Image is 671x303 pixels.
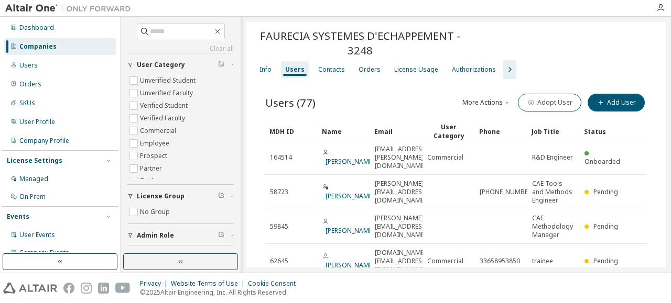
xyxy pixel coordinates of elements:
button: More Actions [461,94,512,111]
a: [PERSON_NAME] [326,261,374,270]
div: Authorizations [452,65,496,74]
div: Company Events [19,249,69,257]
div: Name [322,123,366,140]
img: linkedin.svg [98,283,109,294]
div: License Usage [394,65,438,74]
span: trainee [532,257,553,265]
span: [PHONE_NUMBER] [480,188,534,196]
div: Email [374,123,418,140]
div: Managed [19,175,48,183]
span: 58723 [270,188,288,196]
label: Trial [140,175,155,187]
div: License Settings [7,156,62,165]
label: Prospect [140,150,169,162]
label: Unverified Faculty [140,87,195,99]
div: Info [259,65,272,74]
img: facebook.svg [63,283,74,294]
div: User Events [19,231,55,239]
span: 33658953850 [480,257,520,265]
label: No Group [140,206,172,218]
span: Commercial [427,257,463,265]
button: Adopt User [518,94,581,111]
span: FAURECIA SYSTEMES D'ECHAPPEMENT - 3248 [253,28,468,58]
span: Onboarded [585,157,620,166]
span: [DOMAIN_NAME][EMAIL_ADDRESS][DOMAIN_NAME] [375,249,428,274]
span: Clear filter [218,231,224,240]
span: [PERSON_NAME][EMAIL_ADDRESS][DOMAIN_NAME] [375,214,428,239]
img: instagram.svg [81,283,92,294]
p: © 2025 Altair Engineering, Inc. All Rights Reserved. [140,288,302,297]
div: Website Terms of Use [171,279,248,288]
div: Dashboard [19,24,54,32]
span: Clear filter [218,192,224,200]
span: Admin Role [137,231,174,240]
span: Pending [593,222,618,231]
button: Add User [588,94,645,111]
div: Orders [19,80,41,88]
img: youtube.svg [115,283,131,294]
span: Clear filter [218,61,224,69]
button: User Category [127,53,234,76]
div: Events [7,212,29,221]
span: 62645 [270,257,288,265]
span: CAE Methodology Manager [532,214,575,239]
span: User Category [137,61,185,69]
span: Pending [593,256,618,265]
div: Users [285,65,305,74]
div: User Category [427,122,471,140]
div: Companies [19,42,57,51]
label: Verified Faculty [140,112,187,125]
img: Altair One [5,3,136,14]
span: Users (77) [265,95,316,110]
span: 59845 [270,222,288,231]
span: [PERSON_NAME][EMAIL_ADDRESS][DOMAIN_NAME] [375,179,428,205]
div: Cookie Consent [248,279,302,288]
div: Company Profile [19,137,69,145]
a: Clear all [127,44,234,53]
a: [PERSON_NAME] [326,226,374,235]
div: MDH ID [269,123,313,140]
span: [EMAIL_ADDRESS][PERSON_NAME][DOMAIN_NAME] [375,145,428,170]
div: Contacts [318,65,345,74]
div: On Prem [19,193,46,201]
div: SKUs [19,99,35,107]
span: License Group [137,192,185,200]
label: Employee [140,137,171,150]
a: [PERSON_NAME] [326,192,374,200]
div: Orders [359,65,381,74]
div: Job Title [532,123,576,140]
div: Users [19,61,38,70]
div: Privacy [140,279,171,288]
label: Commercial [140,125,178,137]
span: Pending [593,187,618,196]
span: 164514 [270,153,292,162]
a: [PERSON_NAME] [326,157,374,166]
div: Phone [479,123,523,140]
div: User Profile [19,118,55,126]
button: License Group [127,185,234,208]
span: Commercial [427,153,463,162]
span: CAE Tools and Methods Engineer [532,179,575,205]
div: Status [584,123,628,140]
label: Verified Student [140,99,190,112]
label: Partner [140,162,164,175]
img: altair_logo.svg [3,283,57,294]
span: R&D Engineer [532,153,573,162]
label: Unverified Student [140,74,198,87]
button: Admin Role [127,224,234,247]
